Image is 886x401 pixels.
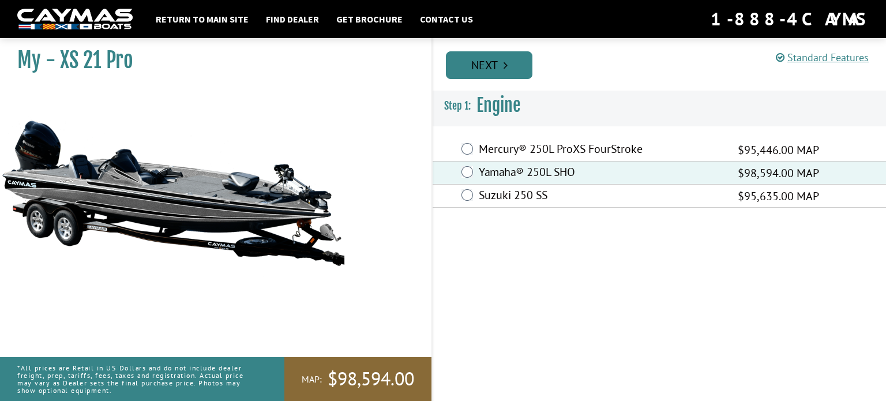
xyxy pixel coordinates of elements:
a: MAP:$98,594.00 [284,357,431,401]
ul: Pagination [443,50,886,79]
label: Mercury® 250L ProXS FourStroke [479,142,723,159]
a: Return to main site [150,12,254,27]
div: 1-888-4CAYMAS [711,6,869,32]
label: Suzuki 250 SS [479,188,723,205]
a: Next [446,51,532,79]
span: $98,594.00 MAP [738,164,819,182]
a: Find Dealer [260,12,325,27]
span: $95,635.00 MAP [738,188,819,205]
a: Contact Us [414,12,479,27]
p: *All prices are Retail in US Dollars and do not include dealer freight, prep, tariffs, fees, taxe... [17,358,258,400]
img: white-logo-c9c8dbefe5ff5ceceb0f0178aa75bf4bb51f6bca0971e226c86eb53dfe498488.png [17,9,133,30]
h3: Engine [433,84,886,127]
span: $98,594.00 [328,367,414,391]
a: Get Brochure [331,12,408,27]
span: $95,446.00 MAP [738,141,819,159]
span: MAP: [302,373,322,385]
a: Standard Features [776,51,869,64]
label: Yamaha® 250L SHO [479,165,723,182]
h1: My - XS 21 Pro [17,47,403,73]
